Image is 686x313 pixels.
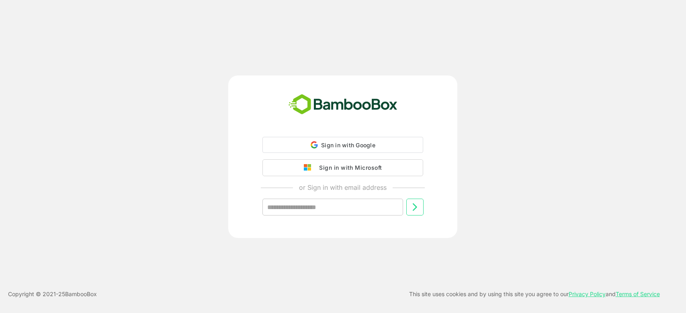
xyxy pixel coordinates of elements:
[315,163,382,173] div: Sign in with Microsoft
[284,91,402,118] img: bamboobox
[569,291,606,297] a: Privacy Policy
[409,289,660,299] p: This site uses cookies and by using this site you agree to our and
[262,137,423,153] div: Sign in with Google
[262,159,423,176] button: Sign in with Microsoft
[299,183,387,192] p: or Sign in with email address
[321,142,375,148] span: Sign in with Google
[8,289,97,299] p: Copyright © 2021- 25 BambooBox
[616,291,660,297] a: Terms of Service
[304,164,315,171] img: google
